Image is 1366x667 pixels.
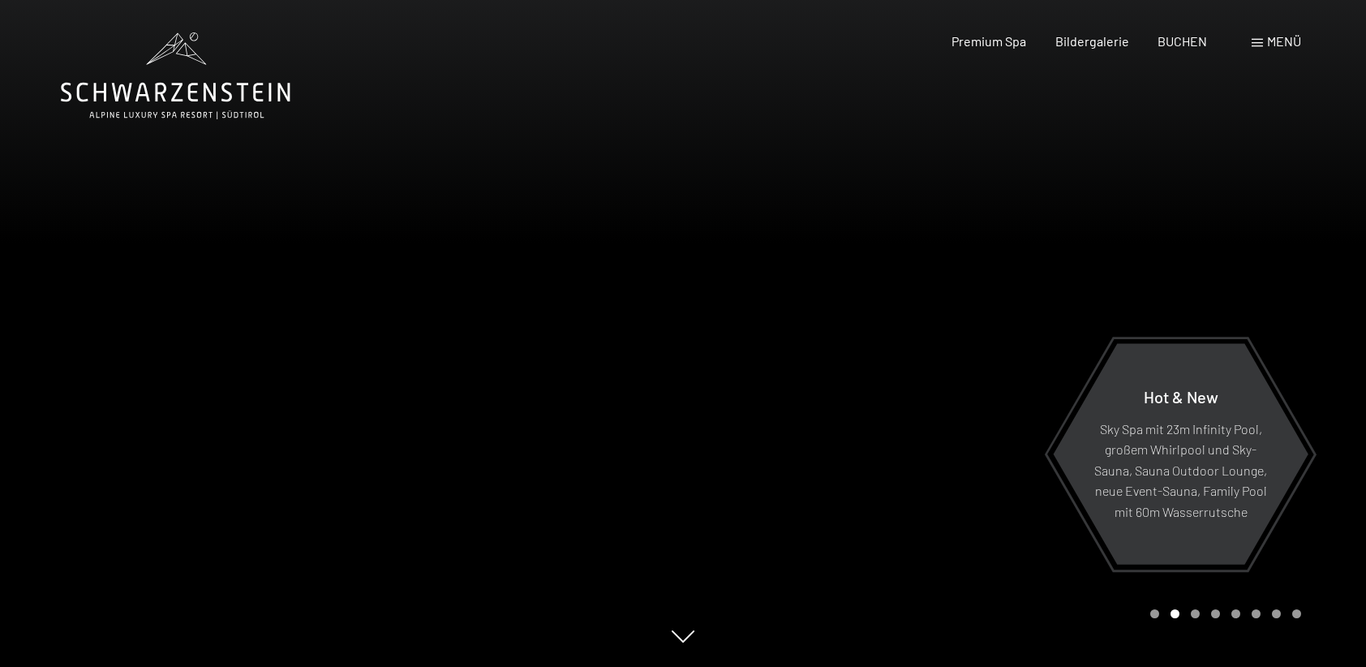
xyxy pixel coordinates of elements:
a: BUCHEN [1158,33,1207,49]
div: Carousel Pagination [1145,609,1301,618]
div: Carousel Page 4 [1211,609,1220,618]
div: Carousel Page 2 (Current Slide) [1171,609,1179,618]
a: Bildergalerie [1055,33,1129,49]
div: Carousel Page 7 [1272,609,1281,618]
p: Sky Spa mit 23m Infinity Pool, großem Whirlpool und Sky-Sauna, Sauna Outdoor Lounge, neue Event-S... [1093,418,1269,522]
div: Carousel Page 1 [1150,609,1159,618]
span: Hot & New [1144,386,1218,406]
span: Menü [1267,33,1301,49]
div: Carousel Page 3 [1191,609,1200,618]
a: Hot & New Sky Spa mit 23m Infinity Pool, großem Whirlpool und Sky-Sauna, Sauna Outdoor Lounge, ne... [1052,342,1309,566]
a: Premium Spa [951,33,1026,49]
div: Carousel Page 6 [1252,609,1261,618]
div: Carousel Page 8 [1292,609,1301,618]
div: Carousel Page 5 [1231,609,1240,618]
